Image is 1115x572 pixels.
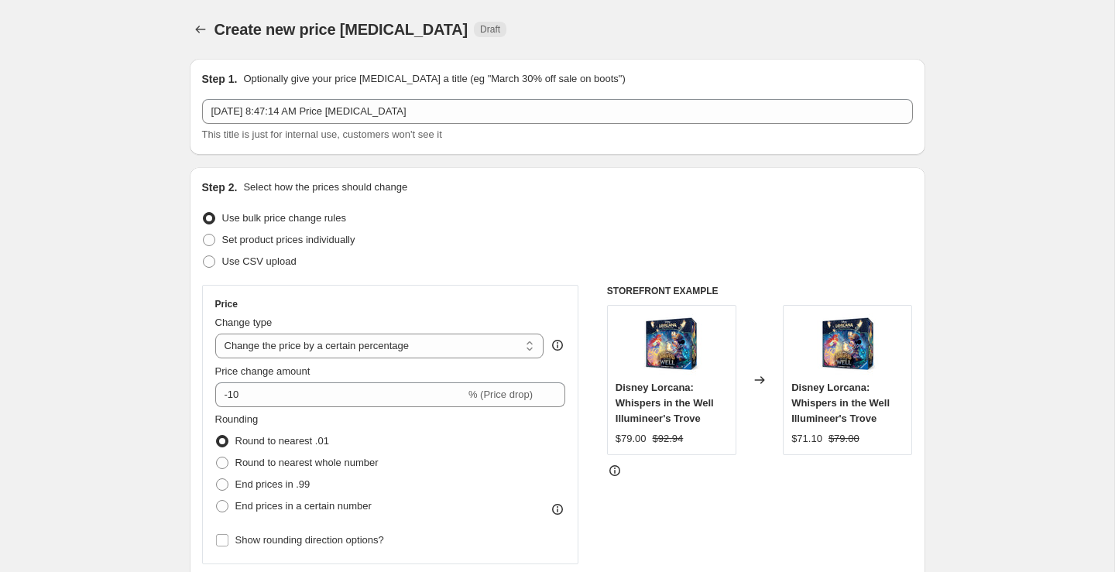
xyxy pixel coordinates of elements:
h2: Step 1. [202,71,238,87]
button: Price change jobs [190,19,211,40]
img: disney-lorcana-whispers-in-the-well-illumineers-trove-2237685_80x.jpg [817,313,879,375]
span: Disney Lorcana: Whispers in the Well Illumineer's Trove [616,382,714,424]
h3: Price [215,298,238,310]
span: End prices in a certain number [235,500,372,512]
span: Set product prices individually [222,234,355,245]
span: Change type [215,317,273,328]
div: $71.10 [791,431,822,447]
img: disney-lorcana-whispers-in-the-well-illumineers-trove-2237685_80x.jpg [640,313,702,375]
h6: STOREFRONT EXAMPLE [607,285,913,297]
input: -15 [215,382,465,407]
span: Use CSV upload [222,255,297,267]
strike: $92.94 [653,431,684,447]
span: Use bulk price change rules [222,212,346,224]
span: Rounding [215,413,259,425]
span: End prices in .99 [235,478,310,490]
span: Round to nearest .01 [235,435,329,447]
input: 30% off holiday sale [202,99,913,124]
div: help [550,337,565,353]
span: This title is just for internal use, customers won't see it [202,128,442,140]
span: Show rounding direction options? [235,534,384,546]
p: Optionally give your price [MEDICAL_DATA] a title (eg "March 30% off sale on boots") [243,71,625,87]
span: % (Price drop) [468,389,533,400]
div: $79.00 [616,431,647,447]
span: Round to nearest whole number [235,457,379,468]
span: Disney Lorcana: Whispers in the Well Illumineer's Trove [791,382,890,424]
strike: $79.00 [829,431,859,447]
span: Price change amount [215,365,310,377]
span: Draft [480,23,500,36]
h2: Step 2. [202,180,238,195]
p: Select how the prices should change [243,180,407,195]
span: Create new price [MEDICAL_DATA] [214,21,468,38]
